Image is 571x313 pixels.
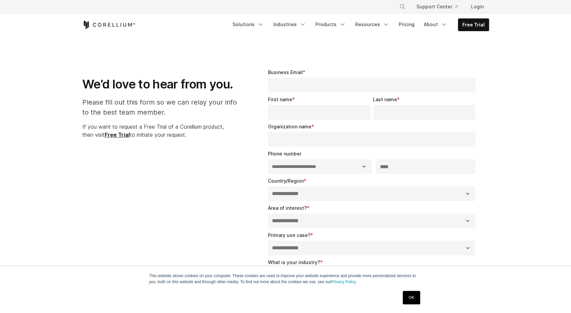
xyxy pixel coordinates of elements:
a: Resources [351,18,393,30]
a: OK [403,291,420,304]
a: Pricing [395,18,418,30]
span: Last name [373,97,397,102]
a: Login [466,1,489,13]
span: First name [268,97,292,102]
a: Industries [269,18,310,30]
a: Free Trial [105,131,130,138]
h1: We’d love to hear from you. [82,77,244,92]
a: Products [311,18,350,30]
p: This website stores cookies on your computer. These cookies are used to improve your website expe... [149,273,422,285]
span: Organization name [268,124,311,129]
a: About [420,18,451,30]
span: Country/Region [268,178,304,184]
span: Area of interest? [268,205,307,211]
a: Free Trial [458,19,489,31]
a: Solutions [228,18,268,30]
a: Corellium Home [82,21,135,29]
span: Primary use case? [268,232,310,238]
a: Privacy Policy. [331,279,357,284]
div: Navigation Menu [228,18,489,31]
p: If you want to request a Free Trial of a Corellium product, then visit to initiate your request. [82,123,244,139]
div: Navigation Menu [391,1,489,13]
span: Phone number [268,151,301,156]
a: Support Center [411,1,463,13]
span: Business Email [268,69,303,75]
span: What is your industry? [268,259,320,265]
p: Please fill out this form so we can relay your info to the best team member. [82,97,244,117]
button: Search [396,1,408,13]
